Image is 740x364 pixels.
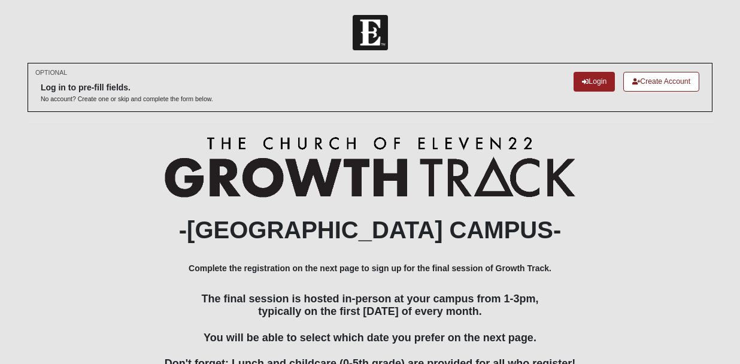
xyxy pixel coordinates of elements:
[201,293,538,305] span: The final session is hosted in-person at your campus from 1-3pm,
[353,15,388,50] img: Church of Eleven22 Logo
[179,217,562,243] b: -[GEOGRAPHIC_DATA] CAMPUS-
[41,83,213,93] h6: Log in to pre-fill fields.
[165,136,576,197] img: Growth Track Logo
[35,68,67,77] small: OPTIONAL
[189,263,551,273] b: Complete the registration on the next page to sign up for the final session of Growth Track.
[204,332,536,344] span: You will be able to select which date you prefer on the next page.
[574,72,615,92] a: Login
[623,72,699,92] a: Create Account
[258,305,482,317] span: typically on the first [DATE] of every month.
[41,95,213,104] p: No account? Create one or skip and complete the form below.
